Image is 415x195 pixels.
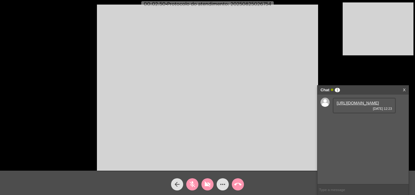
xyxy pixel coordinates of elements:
[166,2,167,7] span: •
[337,101,379,105] a: [URL][DOMAIN_NAME]
[144,2,166,7] span: 00:02:50
[166,2,271,7] span: Protocolo do atendimento: 20250825026754
[321,85,329,95] strong: Chat
[189,181,196,188] mat-icon: mic_off
[335,88,340,92] span: 1
[317,184,409,195] input: Type a message
[234,181,242,188] mat-icon: call_end
[173,181,181,188] mat-icon: arrow_back
[403,85,406,95] a: X
[337,107,392,110] span: [DATE] 12:23
[204,181,211,188] mat-icon: videocam_off
[331,89,333,91] span: Online
[219,181,226,188] mat-icon: more_horiz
